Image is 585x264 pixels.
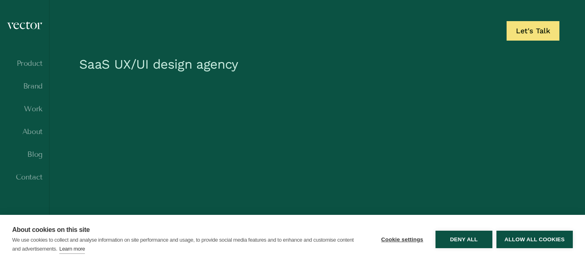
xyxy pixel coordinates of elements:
a: Contact [6,173,43,181]
a: Learn more [59,245,85,254]
a: Let's Talk [507,21,559,41]
a: Brand [6,82,43,90]
h1: SaaS UX/UI design agency [75,52,559,80]
p: We use cookies to collect and analyse information on site performance and usage, to provide socia... [12,237,354,252]
a: Blog [6,150,43,158]
button: Allow all cookies [496,231,573,248]
a: Work [6,105,43,113]
a: Product [6,59,43,67]
button: Cookie settings [373,231,431,248]
button: Deny all [435,231,492,248]
a: About [6,128,43,136]
strong: About cookies on this site [12,226,90,233]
